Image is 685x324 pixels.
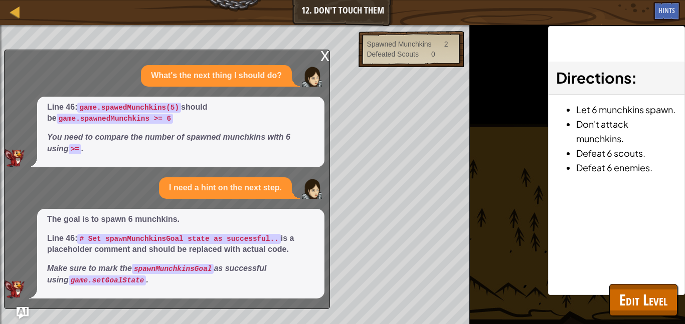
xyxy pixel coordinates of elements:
div: Spawned Munchkins [367,39,431,49]
p: The goal is to spawn 6 munchkins. [47,214,314,225]
span: Hints [658,6,675,15]
div: 0 [431,49,435,59]
li: Defeat 6 enemies. [576,160,677,175]
div: x [320,50,329,60]
code: >= [69,144,81,154]
li: Don't attack munchkins. [576,117,677,146]
img: AI [5,280,25,298]
div: Defeated Scouts [367,49,419,59]
img: Player [302,67,322,87]
em: You need to compare the number of spawned munchkins with 6 using . [47,133,290,153]
code: game.spawnedMunchkins >= 6 [57,114,174,124]
code: game.setGoalState [69,275,146,285]
span: Edit Level [619,289,667,310]
span: Directions [556,68,631,87]
button: Ask AI [17,307,29,319]
li: Let 6 munchkins spawn. [576,102,677,117]
div: 2 [444,39,448,49]
h3: : [556,67,677,89]
code: spawnMunchkinsGoal [132,264,214,274]
code: # Set spawnMunchkinsGoal state as successful.. [77,234,280,244]
code: game.spawedMunchkins(5) [77,103,181,113]
p: Line 46: should be [47,102,314,125]
em: Make sure to mark the as successful using . [47,264,266,284]
p: Line 46: is a placeholder comment and should be replaced with actual code. [47,233,314,256]
p: I need a hint on the next step. [169,182,282,194]
img: Player [302,179,322,199]
p: What's the next thing I should do? [151,70,282,82]
button: Edit Level [609,284,677,316]
li: Defeat 6 scouts. [576,146,677,160]
img: AI [5,149,25,167]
